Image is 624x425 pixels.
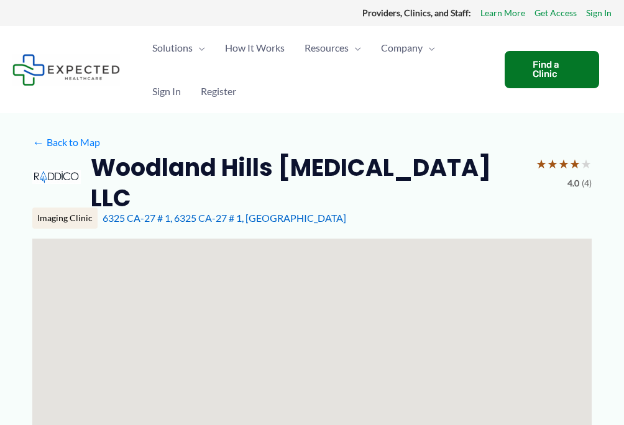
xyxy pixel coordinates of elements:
span: ★ [536,152,547,175]
span: ★ [558,152,569,175]
a: CompanyMenu Toggle [371,26,445,70]
span: Register [201,70,236,113]
span: Resources [305,26,349,70]
h2: Woodland Hills [MEDICAL_DATA] LLC [91,152,526,214]
a: ←Back to Map [32,133,100,152]
a: Sign In [142,70,191,113]
div: Imaging Clinic [32,208,98,229]
a: Find a Clinic [505,51,599,88]
a: Sign In [586,5,612,21]
span: Company [381,26,423,70]
span: Menu Toggle [349,26,361,70]
span: ← [32,136,44,148]
a: Get Access [535,5,577,21]
span: How It Works [225,26,285,70]
span: Menu Toggle [193,26,205,70]
a: SolutionsMenu Toggle [142,26,215,70]
span: 4.0 [567,175,579,191]
span: Menu Toggle [423,26,435,70]
a: Learn More [480,5,525,21]
nav: Primary Site Navigation [142,26,492,113]
a: 6325 CA-27 # 1, 6325 CA-27 # 1, [GEOGRAPHIC_DATA] [103,212,346,224]
span: ★ [580,152,592,175]
span: Solutions [152,26,193,70]
img: Expected Healthcare Logo - side, dark font, small [12,54,120,86]
span: ★ [569,152,580,175]
a: Register [191,70,246,113]
span: ★ [547,152,558,175]
a: How It Works [215,26,295,70]
span: (4) [582,175,592,191]
span: Sign In [152,70,181,113]
strong: Providers, Clinics, and Staff: [362,7,471,18]
a: ResourcesMenu Toggle [295,26,371,70]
